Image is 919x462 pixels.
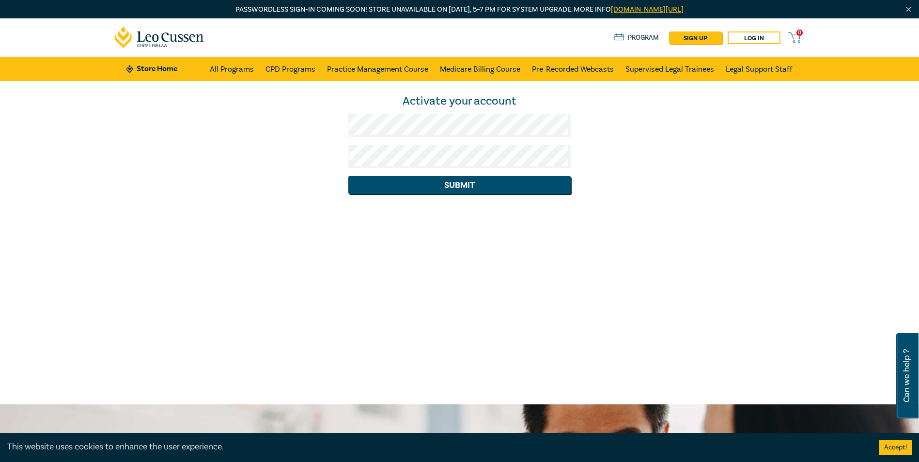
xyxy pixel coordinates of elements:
a: Store Home [126,63,194,74]
a: Pre-Recorded Webcasts [532,57,614,81]
a: Practice Management Course [327,57,428,81]
a: Supervised Legal Trainees [625,57,714,81]
a: sign up [669,31,722,44]
p: Passwordless sign-in coming soon! Store unavailable on [DATE], 5–7 PM for system upgrade. More info [115,4,805,15]
a: All Programs [210,57,254,81]
div: This website uses cookies to enhance the user experience. [7,441,865,453]
div: Activate your account [348,93,571,109]
a: Legal Support Staff [726,57,793,81]
a: [DOMAIN_NAME][URL] [611,5,684,14]
span: Can we help ? [902,339,911,413]
span: 0 [796,30,803,36]
a: CPD Programs [265,57,315,81]
a: Medicare Billing Course [440,57,520,81]
a: Program [614,32,659,43]
button: Submit [348,176,571,194]
a: Log in [728,31,780,44]
button: Accept cookies [879,440,912,455]
img: Close [904,5,913,14]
